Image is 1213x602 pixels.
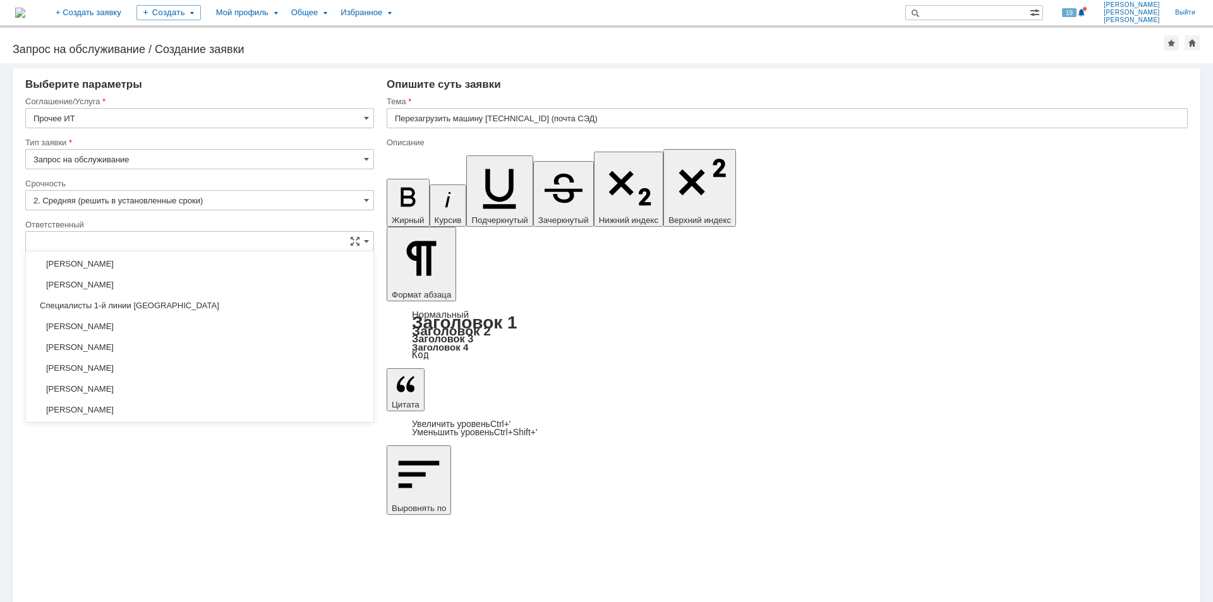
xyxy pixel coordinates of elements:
[33,259,366,269] span: [PERSON_NAME]
[15,8,25,18] a: Перейти на домашнюю страницу
[136,5,201,20] div: Создать
[13,43,1164,56] div: Запрос на обслуживание / Создание заявки
[412,309,469,320] a: Нормальный
[1104,1,1160,9] span: [PERSON_NAME]
[350,236,360,246] span: Сложная форма
[25,179,371,188] div: Срочность
[387,368,425,411] button: Цитата
[25,220,371,229] div: Ответственный
[412,342,468,352] a: Заголовок 4
[33,363,366,373] span: [PERSON_NAME]
[1104,16,1160,24] span: [PERSON_NAME]
[387,78,501,90] span: Опишите суть заявки
[387,420,1188,436] div: Цитата
[25,78,142,90] span: Выберите параметры
[392,400,419,409] span: Цитата
[1030,6,1042,18] span: Расширенный поиск
[594,152,664,227] button: Нижний индекс
[33,384,366,394] span: [PERSON_NAME]
[33,342,366,352] span: [PERSON_NAME]
[430,184,467,227] button: Курсив
[490,419,511,429] span: Ctrl+'
[471,215,528,225] span: Подчеркнутый
[412,349,429,361] a: Код
[412,333,473,344] a: Заголовок 3
[387,97,1185,105] div: Тема
[1062,8,1077,17] span: 19
[392,215,425,225] span: Жирный
[25,138,371,147] div: Тип заявки
[533,161,594,227] button: Зачеркнутый
[33,405,366,415] span: [PERSON_NAME]
[5,5,183,25] span: [PERSON_NAME] перестал забирать почту в [GEOGRAPHIC_DATA].
[33,322,366,332] span: [PERSON_NAME]
[25,97,371,105] div: Соглашение/Услуга
[33,280,366,290] span: [PERSON_NAME]
[412,427,538,437] a: Decrease
[392,503,446,513] span: Выровнять по
[668,215,731,225] span: Верхний индекс
[387,138,1185,147] div: Описание
[412,323,491,338] a: Заголовок 2
[412,419,511,429] a: Increase
[435,215,462,225] span: Курсив
[33,301,366,311] span: Специалисты 1-й линии [GEOGRAPHIC_DATA]
[1164,35,1179,51] div: Добавить в избранное
[494,427,538,437] span: Ctrl+Shift+'
[15,8,25,18] img: logo
[387,445,451,515] button: Выровнять по
[1104,9,1160,16] span: [PERSON_NAME]
[392,290,451,299] span: Формат абзаца
[599,215,659,225] span: Нижний индекс
[1185,35,1200,51] div: Сделать домашней страницей
[387,227,456,301] button: Формат абзаца
[466,155,533,227] button: Подчеркнутый
[412,313,517,332] a: Заголовок 1
[538,215,589,225] span: Зачеркнутый
[387,179,430,227] button: Жирный
[663,149,736,227] button: Верхний индекс
[387,310,1188,359] div: Формат абзаца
